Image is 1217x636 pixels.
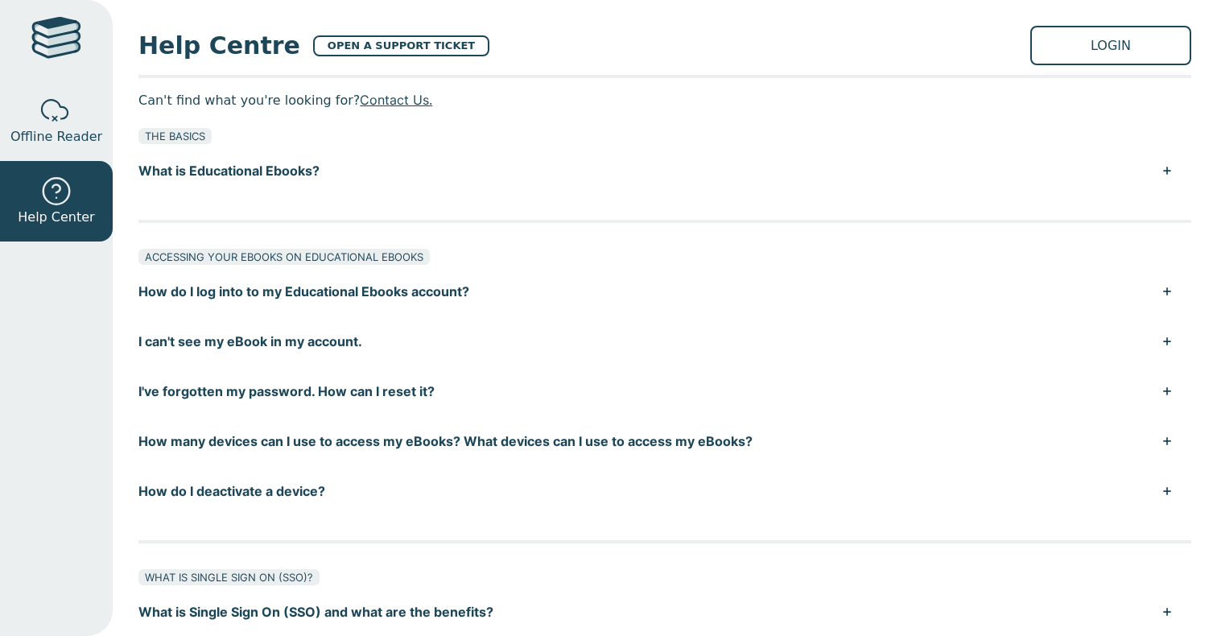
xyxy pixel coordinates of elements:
div: ACCESSING YOUR EBOOKS ON EDUCATIONAL EBOOKS [138,249,430,265]
button: I can't see my eBook in my account. [138,316,1191,366]
a: OPEN A SUPPORT TICKET [313,35,489,56]
button: I've forgotten my password. How can I reset it? [138,366,1191,416]
span: Help Center [18,208,94,227]
div: WHAT IS SINGLE SIGN ON (SSO)? [138,569,320,585]
button: How do I log into to my Educational Ebooks account? [138,266,1191,316]
button: How do I deactivate a device? [138,466,1191,516]
p: Can't find what you're looking for? [138,88,1191,112]
button: How many devices can I use to access my eBooks? What devices can I use to access my eBooks? [138,416,1191,466]
button: What is Educational Ebooks? [138,146,1191,196]
a: LOGIN [1030,26,1191,65]
a: Contact Us. [360,92,432,108]
span: Offline Reader [10,127,102,147]
span: Help Centre [138,27,300,64]
div: THE BASICS [138,128,212,144]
